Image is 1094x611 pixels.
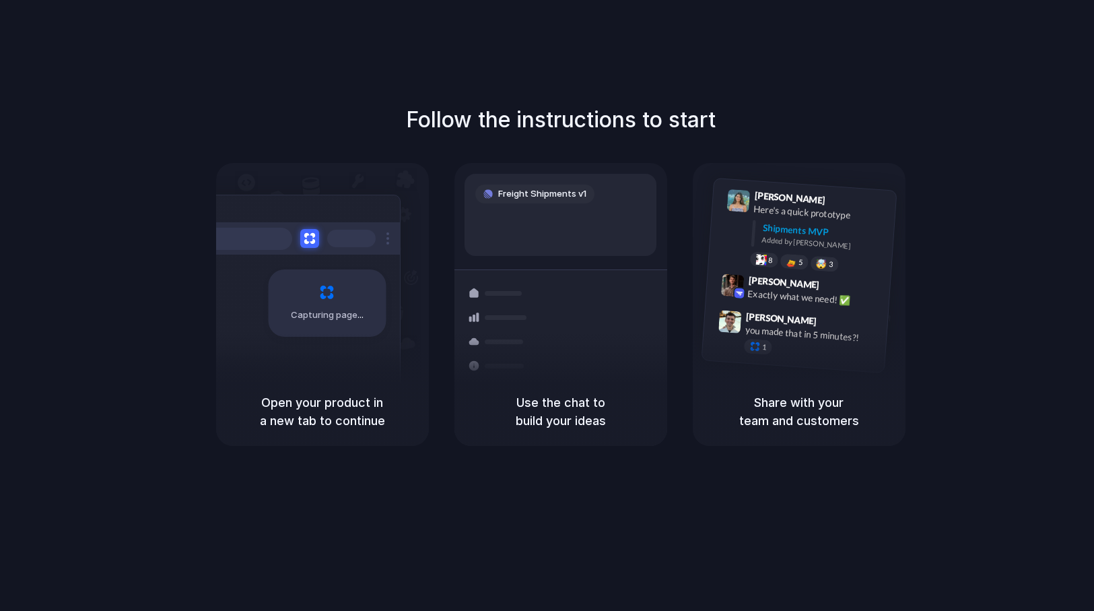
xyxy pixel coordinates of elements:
span: 9:41 AM [829,195,856,211]
span: 3 [828,261,833,268]
span: 1 [761,344,766,351]
span: [PERSON_NAME] [745,309,817,329]
span: 5 [798,259,802,266]
span: Capturing page [291,309,366,322]
div: you made that in 5 minutes?! [745,323,879,346]
div: Here's a quick prototype [753,202,887,225]
span: [PERSON_NAME] [748,273,819,292]
span: 8 [767,257,772,264]
span: 9:42 AM [823,279,850,295]
div: Exactly what we need! ✅ [747,287,882,310]
div: Added by [PERSON_NAME] [761,234,885,254]
h1: Follow the instructions to start [406,104,716,136]
div: Shipments MVP [762,221,887,243]
h5: Open your product in a new tab to continue [232,393,413,430]
span: Freight Shipments v1 [498,187,586,201]
span: 9:47 AM [821,315,848,331]
h5: Use the chat to build your ideas [471,393,651,430]
div: 🤯 [815,259,827,269]
span: [PERSON_NAME] [754,188,825,207]
h5: Share with your team and customers [709,393,889,430]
